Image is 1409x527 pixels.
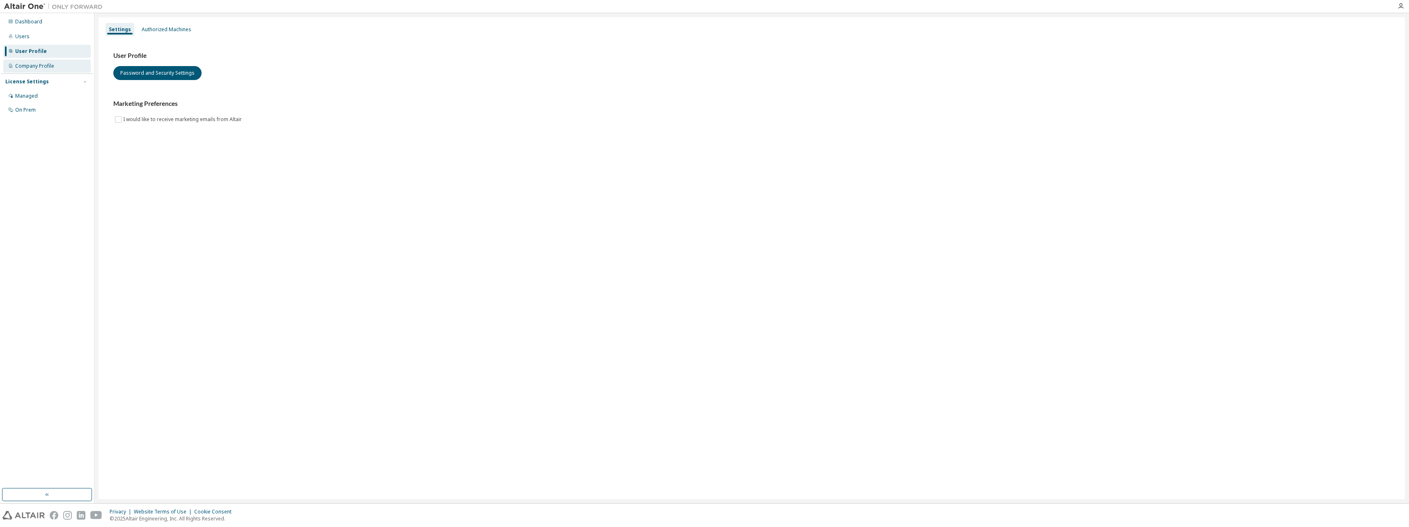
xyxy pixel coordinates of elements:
div: Dashboard [15,18,42,25]
h3: User Profile [113,52,1390,60]
div: On Prem [15,107,36,113]
div: Settings [109,26,131,33]
p: © 2025 Altair Engineering, Inc. All Rights Reserved. [110,515,236,522]
div: Company Profile [15,63,54,69]
img: youtube.svg [90,511,102,520]
img: Altair One [4,2,107,11]
img: facebook.svg [50,511,58,520]
img: linkedin.svg [77,511,85,520]
div: Managed [15,93,38,99]
div: Privacy [110,509,134,515]
img: altair_logo.svg [2,511,45,520]
div: License Settings [5,78,49,85]
div: Authorized Machines [142,26,191,33]
div: Cookie Consent [194,509,236,515]
img: instagram.svg [63,511,72,520]
button: Password and Security Settings [113,66,202,80]
div: Website Terms of Use [134,509,194,515]
label: I would like to receive marketing emails from Altair [123,115,243,124]
div: User Profile [15,48,47,55]
div: Users [15,33,30,40]
h3: Marketing Preferences [113,100,1390,108]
